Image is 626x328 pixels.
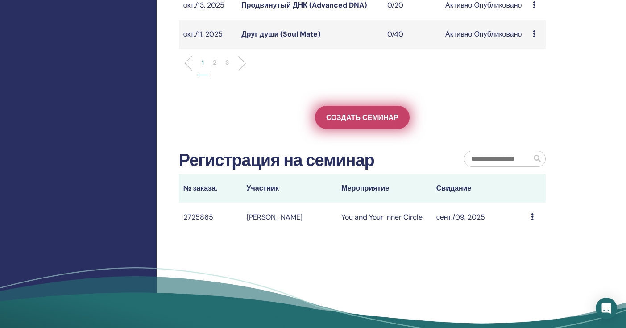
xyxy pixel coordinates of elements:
th: № заказа. [179,174,242,203]
a: Друг души (Soul Mate) [241,29,320,39]
span: Создать семинар [326,113,398,122]
th: Свидание [432,174,527,203]
td: Активно Опубликовано [441,20,528,49]
a: Создать семинар [315,106,410,129]
p: 1 [202,58,204,67]
td: [PERSON_NAME] [242,203,337,232]
td: You and Your Inner Circle [337,203,432,232]
div: Open Intercom Messenger [596,298,617,319]
a: Продвинутый ДНК (Advanced DNA) [241,0,366,10]
td: окт./11, 2025 [179,20,237,49]
td: сент./09, 2025 [432,203,527,232]
p: 3 [225,58,229,67]
th: Мероприятие [337,174,432,203]
td: 2725865 [179,203,242,232]
p: 2 [213,58,216,67]
h2: Регистрация на семинар [179,150,374,171]
td: 0/40 [383,20,441,49]
th: Участник [242,174,337,203]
